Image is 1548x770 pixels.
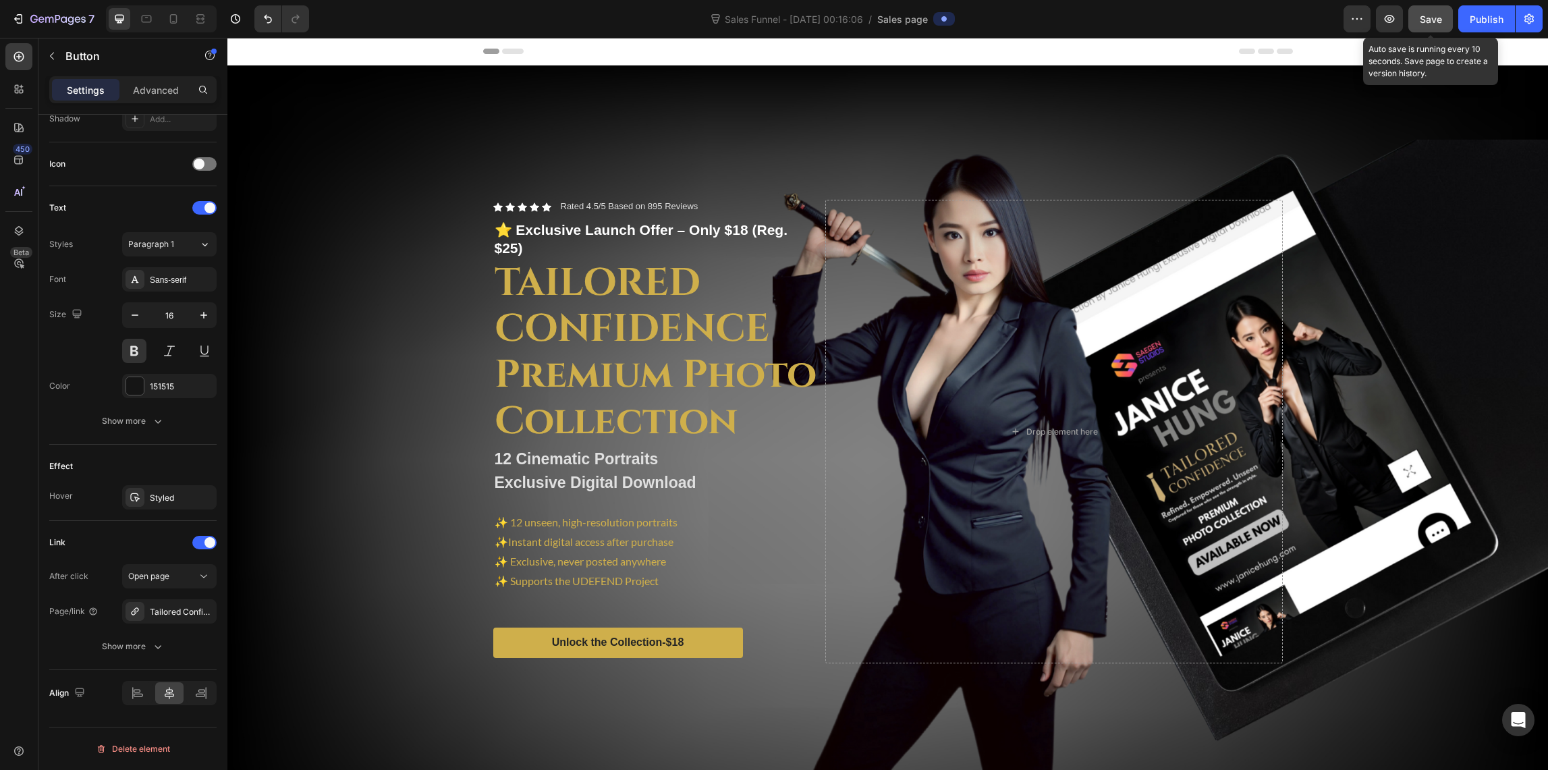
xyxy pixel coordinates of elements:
span: Sales Funnel - [DATE] 00:16:06 [722,12,866,26]
div: Sans-serif [150,274,213,286]
div: Show more [102,640,165,653]
div: Hover [49,490,73,502]
div: Page/link [49,605,99,617]
p: Unlock the Collection-$18 [325,598,457,612]
p: Rated 4.5/5 Based on 895 Reviews [333,163,471,175]
div: Effect [49,460,73,472]
span: Save [1420,13,1442,25]
div: Link [49,537,65,549]
iframe: Design area [227,38,1548,770]
div: Drop element here [799,389,870,400]
div: Font [49,273,66,285]
p: Settings [67,83,105,97]
div: After click [49,570,88,582]
p: Button [65,48,180,64]
div: Publish [1470,12,1503,26]
div: Styled [150,492,213,504]
p: ⭐ Exclusive Launch Offer – Only $18 (Reg. $25) [267,183,591,220]
button: Paragraph 1 [122,232,217,256]
a: Unlock the Collection-$18 [266,590,516,620]
div: Color [49,380,70,392]
div: Styles [49,238,73,250]
p: Advanced [133,83,179,97]
div: Shadow [49,113,80,125]
div: 450 [13,144,32,155]
span: Sales page [877,12,928,26]
div: Show more [102,414,165,428]
div: Size [49,306,85,324]
div: Align [49,684,88,703]
div: Add... [150,113,213,126]
button: Publish [1458,5,1515,32]
button: Show more [49,409,217,433]
div: Undo/Redo [254,5,309,32]
button: Show more [49,634,217,659]
div: Beta [10,247,32,258]
button: Open page [122,564,217,588]
span: Paragraph 1 [128,238,174,250]
button: Save [1408,5,1453,32]
div: Delete element [96,741,170,757]
span: Open page [128,571,169,581]
p: 7 [88,11,94,27]
button: 7 [5,5,101,32]
div: Tailored Confidence – Premium Photo Collection by [PERSON_NAME]| Exclusive Digital Download [150,606,213,618]
p: Exclusive Digital Download [267,433,591,457]
p: ✨ 12 unseen, high-resolution portraits ✨Instant digital access after purchase ✨ Exclusive, never ... [267,475,591,572]
div: Open Intercom Messenger [1502,704,1535,736]
span: / [868,12,872,26]
div: Icon [49,158,65,170]
h2: TAILORED CONFIDENCE Premium Photo Collection [266,221,592,409]
div: Text [49,202,66,214]
button: Delete element [49,738,217,760]
p: 12 Cinematic Portraits [267,410,591,433]
div: 151515 [150,381,213,393]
